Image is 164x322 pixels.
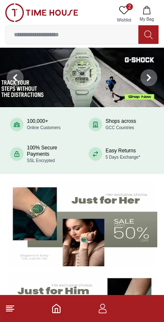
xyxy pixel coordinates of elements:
[106,148,140,160] div: Easy Returns
[5,3,78,22] img: ...
[136,16,157,22] span: My Bag
[106,125,134,130] span: GCC Countries
[135,3,159,25] button: My Bag
[106,118,136,131] div: Shops across
[51,303,61,314] a: Home
[106,155,140,160] span: 5 Days Exchange*
[27,158,55,163] span: SSL Encrypted
[114,17,135,23] span: Wishlist
[27,145,75,164] div: 100% Secure Payments
[114,3,135,25] a: 2Wishlist
[27,125,61,130] span: Online Customers
[27,118,61,131] div: 100,000+
[7,182,157,266] img: Women's Watches Banner
[126,3,133,10] span: 2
